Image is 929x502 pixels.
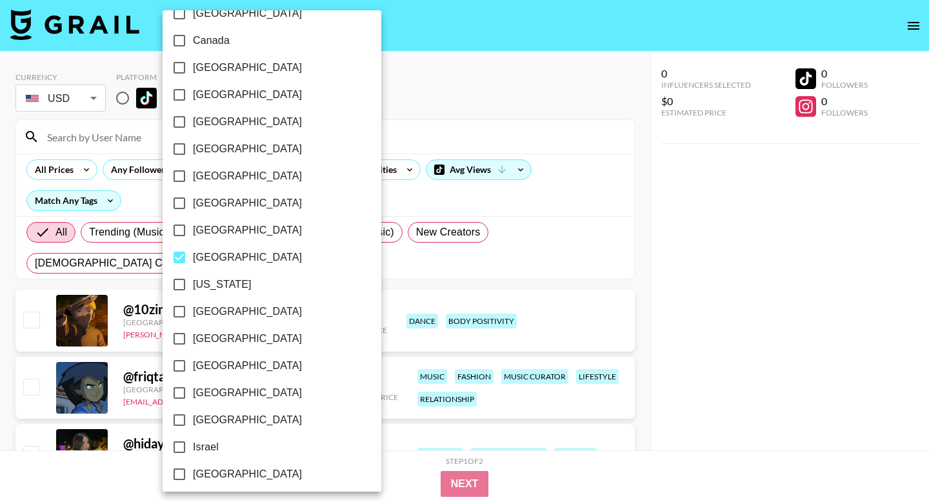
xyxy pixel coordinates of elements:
span: Canada [193,33,230,48]
span: [GEOGRAPHIC_DATA] [193,467,302,482]
span: [GEOGRAPHIC_DATA] [193,412,302,428]
span: [GEOGRAPHIC_DATA] [193,358,302,374]
span: [GEOGRAPHIC_DATA] [193,223,302,238]
span: [US_STATE] [193,277,252,292]
span: [GEOGRAPHIC_DATA] [193,6,302,21]
span: [GEOGRAPHIC_DATA] [193,250,302,265]
span: [GEOGRAPHIC_DATA] [193,114,302,130]
iframe: Drift Widget Chat Controller [864,437,914,487]
span: [GEOGRAPHIC_DATA] [193,60,302,75]
span: [GEOGRAPHIC_DATA] [193,87,302,103]
span: [GEOGRAPHIC_DATA] [193,331,302,346]
span: Israel [193,439,219,455]
span: [GEOGRAPHIC_DATA] [193,141,302,157]
span: [GEOGRAPHIC_DATA] [193,196,302,211]
span: [GEOGRAPHIC_DATA] [193,304,302,319]
span: [GEOGRAPHIC_DATA] [193,385,302,401]
span: [GEOGRAPHIC_DATA] [193,168,302,184]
